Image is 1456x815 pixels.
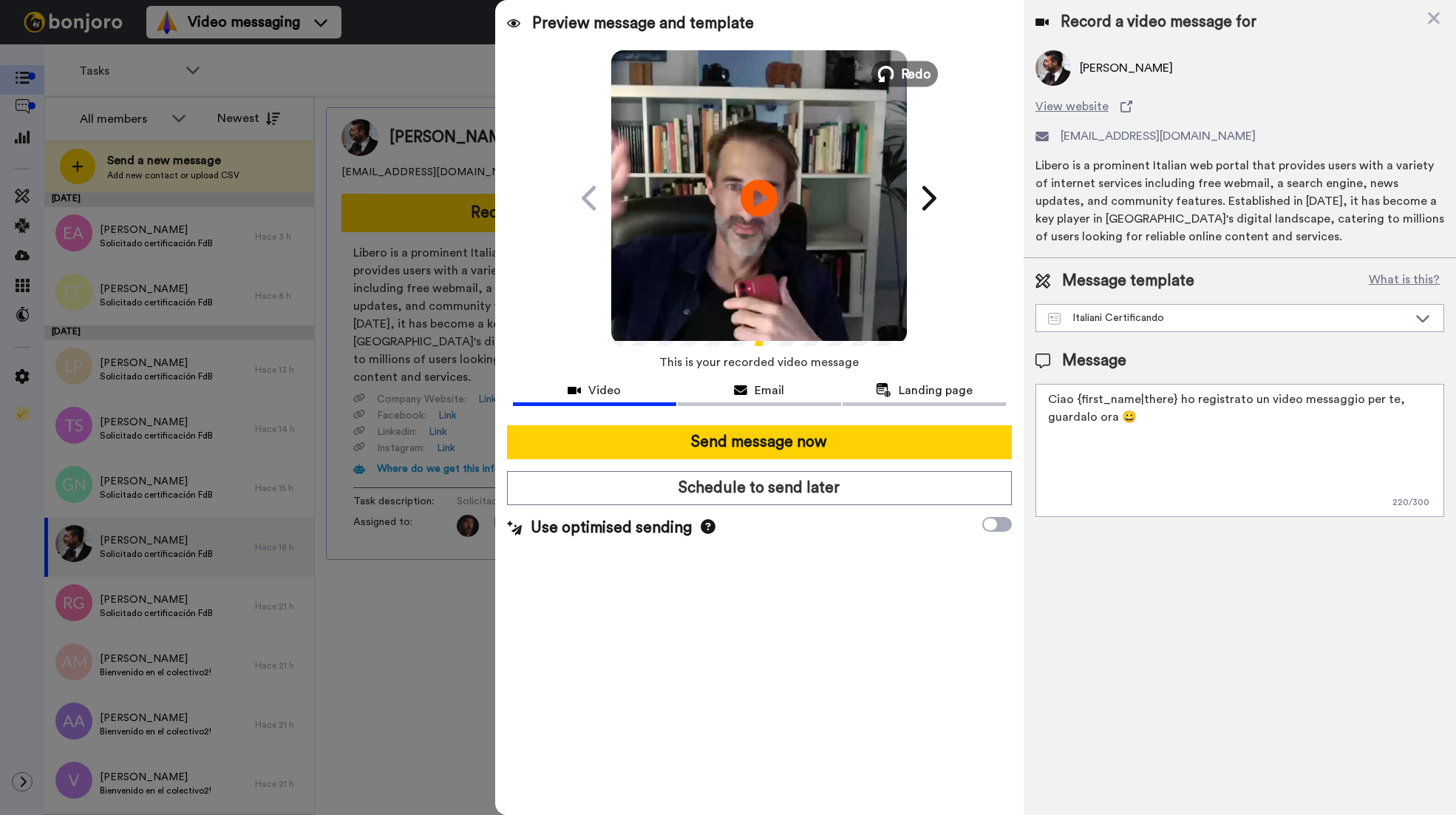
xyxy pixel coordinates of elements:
[1048,311,1408,325] div: Italiani Certificando
[1035,98,1444,115] a: View website
[1048,313,1061,325] img: Message-temps.svg
[1035,384,1444,517] textarea: Ciao {first_name|there} ho registrato un video messaggio per te, guardalo ora 😀
[1035,98,1109,115] span: View website
[1062,350,1126,372] span: Message
[531,517,692,539] span: Use optimised sending
[1061,127,1256,145] span: [EMAIL_ADDRESS][DOMAIN_NAME]
[755,382,784,399] span: Email
[588,382,621,399] span: Video
[1062,270,1194,292] span: Message template
[507,425,1012,459] button: Send message now
[659,346,859,379] span: This is your recorded video message
[1364,270,1444,292] button: What is this?
[507,471,1012,505] button: Schedule to send later
[1035,157,1444,246] div: Libero is a prominent Italian web portal that provides users with a variety of internet services ...
[899,382,973,399] span: Landing page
